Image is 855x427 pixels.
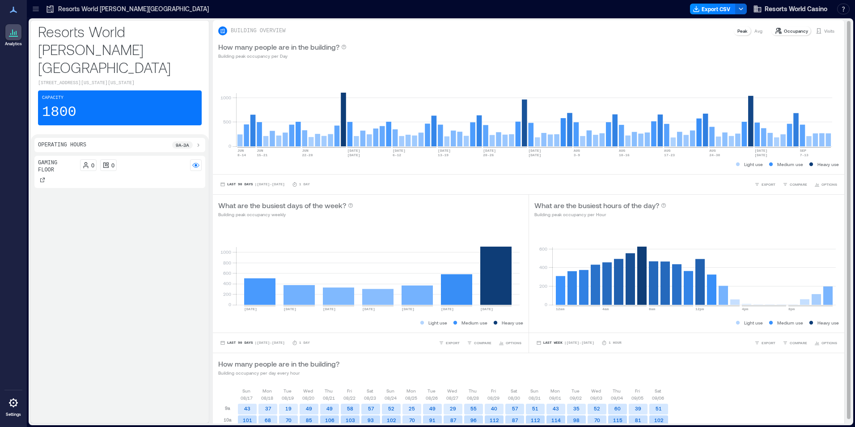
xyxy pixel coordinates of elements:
p: Operating Hours [38,141,86,149]
span: COMPARE [790,182,807,187]
text: 93 [368,417,374,423]
text: 60 [614,406,621,411]
p: What are the busiest days of the week? [218,200,346,211]
text: 4pm [742,307,749,311]
text: [DATE] [441,307,454,311]
text: 43 [553,406,559,411]
p: 1 Hour [609,340,622,346]
text: 8pm [788,307,795,311]
text: 10-16 [619,153,630,157]
p: 09/05 [631,394,643,401]
p: 08/17 [241,394,253,401]
tspan: 200 [223,291,231,297]
tspan: 400 [539,265,547,270]
p: Light use [744,161,763,168]
text: 96 [470,417,477,423]
p: BUILDING OVERVIEW [231,27,285,34]
p: How many people are in the building? [218,359,339,369]
p: 08/22 [343,394,356,401]
p: 08/18 [261,394,273,401]
text: [DATE] [244,307,257,311]
text: 81 [635,417,641,423]
button: Export CSV [690,4,736,14]
text: 101 [243,417,252,423]
text: [DATE] [323,307,336,311]
p: 0 [111,162,114,169]
text: [DATE] [402,307,415,311]
text: 70 [594,417,600,423]
text: [DATE] [284,307,296,311]
text: 25 [409,406,415,411]
text: AUG [619,149,626,153]
p: 08/26 [426,394,438,401]
span: EXPORT [762,340,775,346]
text: 115 [613,417,622,423]
text: 87 [512,417,518,423]
text: 57 [368,406,374,411]
p: Sat [655,387,661,394]
p: Tue [427,387,436,394]
text: [DATE] [755,149,768,153]
p: 9a [225,405,230,412]
p: Gaming Floor [38,159,76,174]
p: 09/04 [611,394,623,401]
p: 09/06 [652,394,664,401]
text: AUG [664,149,671,153]
text: 85 [306,417,312,423]
p: Sat [511,387,517,394]
text: SEP [800,149,807,153]
text: 24-30 [709,153,720,157]
span: EXPORT [762,182,775,187]
text: 87 [450,417,457,423]
text: 52 [594,406,600,411]
text: 70 [409,417,415,423]
text: 8am [649,307,656,311]
text: 40 [491,406,497,411]
p: 09/03 [590,394,602,401]
a: Analytics [2,21,25,49]
text: 29 [450,406,456,411]
tspan: 600 [539,246,547,252]
button: EXPORT [753,180,777,189]
button: EXPORT [753,338,777,347]
text: 103 [346,417,355,423]
text: [DATE] [362,307,375,311]
p: Light use [744,319,763,326]
text: 112 [531,417,540,423]
button: COMPARE [781,338,809,347]
tspan: 800 [223,260,231,265]
p: Resorts World [PERSON_NAME][GEOGRAPHIC_DATA] [38,22,202,76]
p: Thu [325,387,333,394]
span: OPTIONS [821,182,837,187]
text: 55 [470,406,477,411]
text: 52 [388,406,394,411]
text: [DATE] [480,307,493,311]
a: Settings [3,392,24,420]
p: Visits [824,27,834,34]
p: Building peak occupancy weekly [218,211,353,218]
text: JUN [237,149,244,153]
text: 51 [532,406,538,411]
button: OPTIONS [813,338,839,347]
text: 102 [387,417,396,423]
tspan: 0 [229,143,231,149]
text: 19 [285,406,292,411]
tspan: 600 [223,270,231,276]
p: Mon [262,387,272,394]
p: Medium use [461,319,487,326]
span: COMPARE [474,340,491,346]
p: 10a [224,416,232,423]
text: 15-21 [257,153,267,157]
text: 12pm [695,307,704,311]
p: How many people are in the building? [218,42,339,52]
text: [DATE] [755,153,768,157]
span: EXPORT [446,340,460,346]
text: 58 [347,406,353,411]
p: What are the busiest hours of the day? [534,200,659,211]
span: OPTIONS [506,340,521,346]
p: Capacity [42,94,63,102]
p: Mon [550,387,560,394]
p: Peak [737,27,747,34]
p: Avg [754,27,762,34]
p: Settings [6,412,21,417]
